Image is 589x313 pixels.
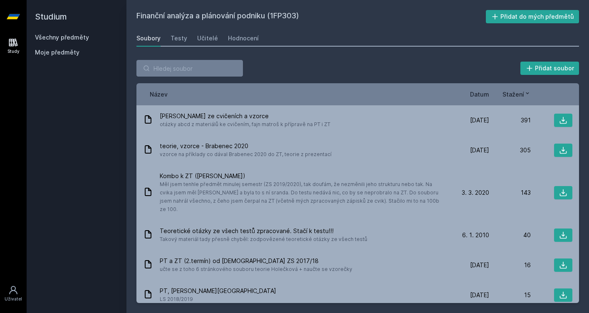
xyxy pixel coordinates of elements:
[136,34,161,42] div: Soubory
[136,10,486,23] h2: Finanční analýza a plánování podniku (1FP303)
[136,30,161,47] a: Soubory
[160,257,352,265] span: PT a ZT (2.termín) od [DEMOGRAPHIC_DATA] ZS 2017/18
[502,90,531,99] button: Stažení
[470,146,489,154] span: [DATE]
[470,261,489,269] span: [DATE]
[470,291,489,299] span: [DATE]
[160,295,276,303] span: LS 2018/2019
[160,265,352,273] span: učte se z toho 6 stránkového souboru teorie Holečková + naučte se vzorečky
[35,34,89,41] a: Všechny předměty
[489,189,531,197] div: 143
[520,62,579,75] button: Přidat soubor
[197,34,218,42] div: Učitelé
[5,296,22,302] div: Uživatel
[171,30,187,47] a: Testy
[136,60,243,77] input: Hledej soubor
[160,172,444,180] span: Kombo k ZT ([PERSON_NAME])
[160,120,330,129] span: otázky abcd z materiálů ke cvičením, fajn matroš k přípravě na PT i ZT
[489,261,531,269] div: 16
[160,142,332,150] span: teorie, vzorce - Brabenec 2020
[7,48,20,55] div: Study
[160,150,332,159] span: vzorce na příklady co dával Brabenec 2020 do ZT, teorie z prezentací
[160,180,444,214] span: Měl jsem tenhle předmět minulej semestr (ZS 2019/2020), tak doufám, že nezměnili jeho strukturu n...
[2,33,25,59] a: Study
[160,112,330,120] span: [PERSON_NAME] ze cvičeních a vzorce
[489,116,531,124] div: 391
[197,30,218,47] a: Učitelé
[489,291,531,299] div: 15
[228,30,259,47] a: Hodnocení
[160,235,367,243] span: Takový materiál tady přesně chyběl: zodpovězené teoretické otázky ze všech testů
[462,231,489,239] span: 6. 1. 2010
[2,281,25,306] a: Uživatel
[489,231,531,239] div: 40
[486,10,579,23] button: Přidat do mých předmětů
[489,146,531,154] div: 305
[35,48,79,57] span: Moje předměty
[171,34,187,42] div: Testy
[502,90,524,99] span: Stažení
[470,90,489,99] button: Datum
[470,116,489,124] span: [DATE]
[462,189,489,197] span: 3. 3. 2020
[150,90,168,99] button: Název
[160,287,276,295] span: PT, [PERSON_NAME][GEOGRAPHIC_DATA]
[228,34,259,42] div: Hodnocení
[160,227,367,235] span: Teoretické otázky ze všech testů zpracované. Stačí k testu!!!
